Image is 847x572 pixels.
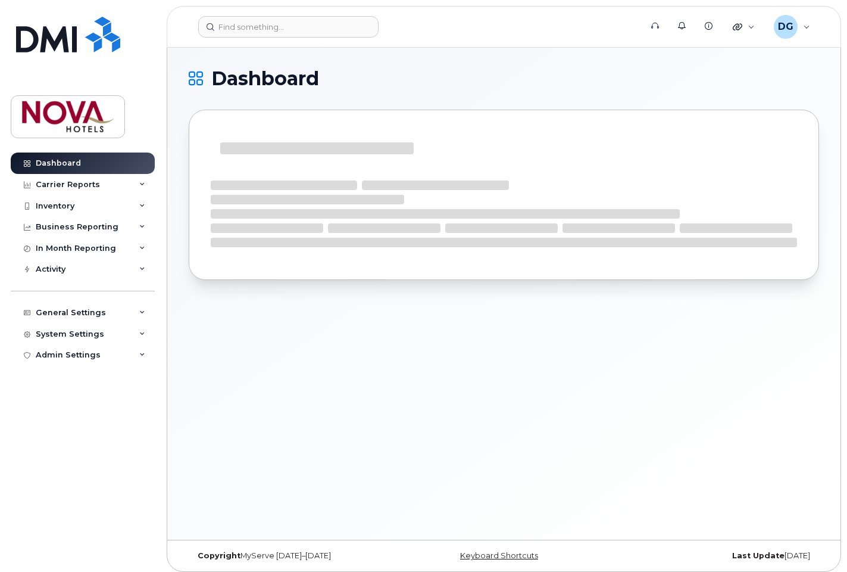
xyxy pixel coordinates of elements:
div: [DATE] [609,551,819,561]
strong: Last Update [732,551,785,560]
a: Keyboard Shortcuts [460,551,538,560]
div: MyServe [DATE]–[DATE] [189,551,399,561]
span: Dashboard [211,70,319,88]
strong: Copyright [198,551,240,560]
